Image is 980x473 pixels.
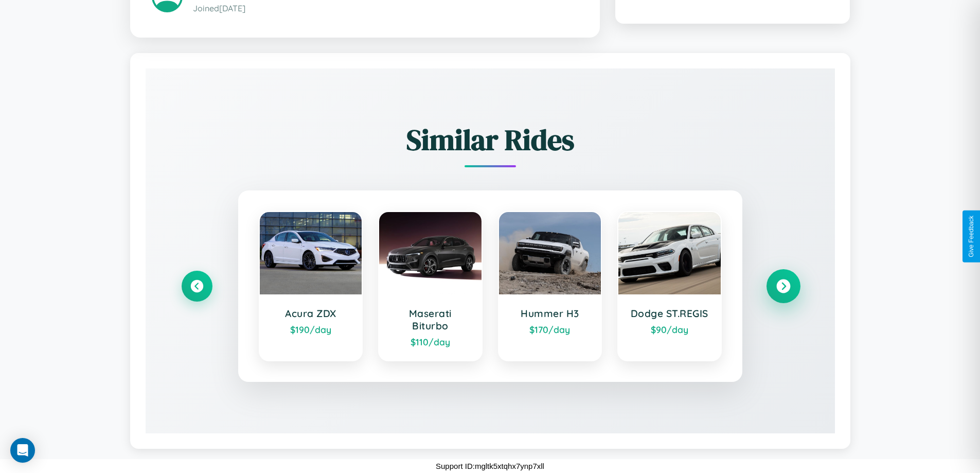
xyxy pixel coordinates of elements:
[378,211,483,361] a: Maserati Biturbo$110/day
[193,1,578,16] p: Joined [DATE]
[259,211,363,361] a: Acura ZDX$190/day
[968,216,975,257] div: Give Feedback
[182,120,799,160] h2: Similar Rides
[498,211,602,361] a: Hummer H3$170/day
[629,324,710,335] div: $ 90 /day
[629,307,710,320] h3: Dodge ST.REGIS
[509,307,591,320] h3: Hummer H3
[436,459,544,473] p: Support ID: mgltk5xtqhx7ynp7xll
[389,336,471,347] div: $ 110 /day
[10,438,35,463] div: Open Intercom Messenger
[617,211,722,361] a: Dodge ST.REGIS$90/day
[509,324,591,335] div: $ 170 /day
[270,324,352,335] div: $ 190 /day
[270,307,352,320] h3: Acura ZDX
[389,307,471,332] h3: Maserati Biturbo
